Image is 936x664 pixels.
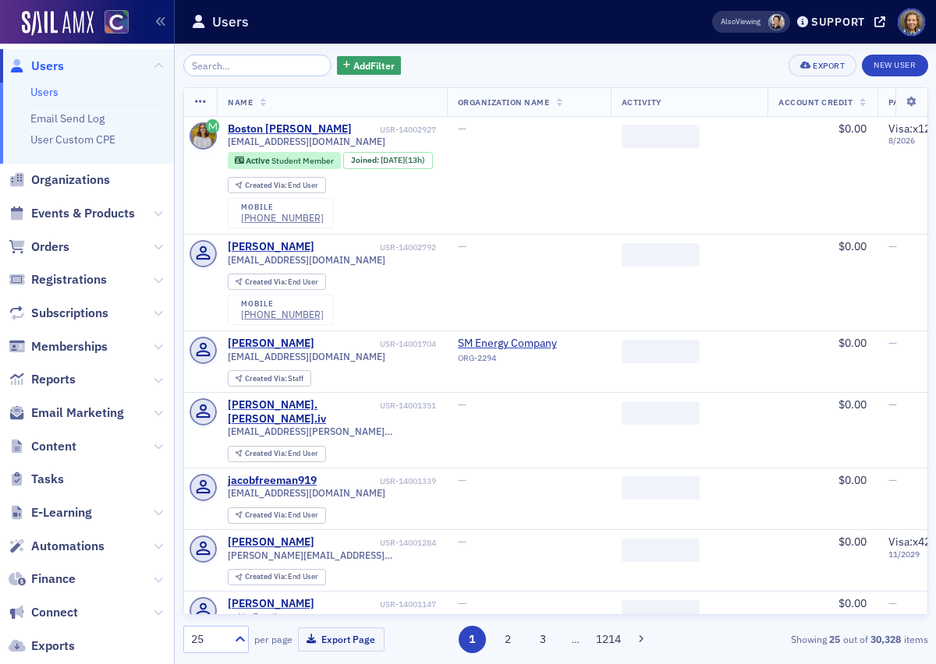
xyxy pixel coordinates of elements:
a: [PERSON_NAME] [228,535,314,549]
span: — [458,397,466,411]
a: [PHONE_NUMBER] [241,309,324,320]
a: Organizations [9,171,110,189]
a: SailAMX [22,11,94,36]
span: Name [228,97,253,108]
span: Subscriptions [31,305,108,322]
button: 2 [494,626,521,653]
span: E-Learning [31,504,92,521]
div: Created Via: End User [228,274,326,290]
a: View Homepage [94,10,129,37]
span: $0.00 [838,336,867,350]
span: Reports [31,371,76,388]
a: New User [862,55,927,76]
button: AddFilter [337,56,401,76]
div: Staff [245,375,304,383]
a: Memberships [9,338,108,355]
span: ‌ [622,476,700,500]
span: — [888,473,897,487]
span: ‌ [622,125,700,148]
div: Showing out of items [690,632,927,646]
button: Export [789,55,856,76]
span: Active [246,155,271,166]
a: Exports [9,638,75,655]
a: Email Send Log [30,111,105,125]
a: Orders [9,238,69,256]
a: [PERSON_NAME] [228,597,314,611]
a: Active Student Member [235,155,334,165]
div: Export [813,62,845,70]
div: Joined: 2025-08-20 00:00:00 [343,152,432,169]
span: — No Email — [228,611,287,623]
div: Created Via: End User [228,569,326,585]
button: Export Page [298,627,385,652]
span: — [458,473,466,487]
span: [EMAIL_ADDRESS][DOMAIN_NAME] [228,136,385,147]
span: Created Via : [245,510,289,520]
span: Pamela Galey-Coleman [768,14,785,30]
span: — [888,239,897,253]
div: USR-14001339 [320,476,436,486]
div: mobile [241,203,324,212]
span: Users [31,58,64,75]
a: [PHONE_NUMBER] [241,212,324,224]
div: 25 [191,631,225,648]
a: SM Energy Company [458,337,600,351]
a: User Custom CPE [30,132,115,147]
a: Reports [9,371,76,388]
span: — [458,239,466,253]
span: Email Marketing [31,404,124,422]
a: Users [30,85,58,99]
a: Automations [9,538,105,555]
div: USR-14002927 [355,125,436,135]
div: End User [245,511,319,520]
span: Memberships [31,338,108,355]
div: USR-14001704 [317,339,436,349]
a: [PERSON_NAME] [228,337,314,351]
span: — [888,397,897,411]
a: Connect [9,604,78,621]
span: ‌ [622,340,700,363]
span: Registrations [31,271,107,288]
a: [PERSON_NAME] [228,240,314,254]
span: Automations [31,538,105,555]
a: Subscriptions [9,305,108,322]
span: [EMAIL_ADDRESS][PERSON_NAME][DOMAIN_NAME] [228,426,436,437]
strong: 30,328 [868,632,904,646]
span: [EMAIL_ADDRESS][DOMAIN_NAME] [228,487,385,499]
span: Tasks [31,471,64,488]
label: per page [254,632,292,646]
div: End User [245,278,319,287]
span: [PERSON_NAME][EMAIL_ADDRESS][PERSON_NAME][DOMAIN_NAME] [228,549,436,561]
span: — [888,596,897,610]
button: 1214 [595,626,622,653]
a: Finance [9,570,76,588]
div: USR-14001147 [317,599,436,609]
span: Exports [31,638,75,655]
span: — [458,596,466,610]
span: Account Credit [778,97,853,108]
div: Active: Active: Student Member [228,152,341,169]
div: USR-14001284 [317,538,436,548]
span: $0.00 [838,473,867,487]
div: Boston [PERSON_NAME] [228,122,352,136]
span: Created Via : [245,448,289,458]
span: — [458,535,466,549]
div: Created Via: Staff [228,370,311,387]
div: mobile [241,299,324,309]
strong: 25 [827,632,843,646]
a: jacobfreeman919 [228,474,317,488]
a: [PERSON_NAME].[PERSON_NAME].iv [228,398,377,426]
a: E-Learning [9,504,92,521]
button: 1 [459,626,486,653]
span: — [458,122,466,136]
div: Created Via: End User [228,177,326,193]
span: Content [31,438,76,455]
span: Organizations [31,171,110,189]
